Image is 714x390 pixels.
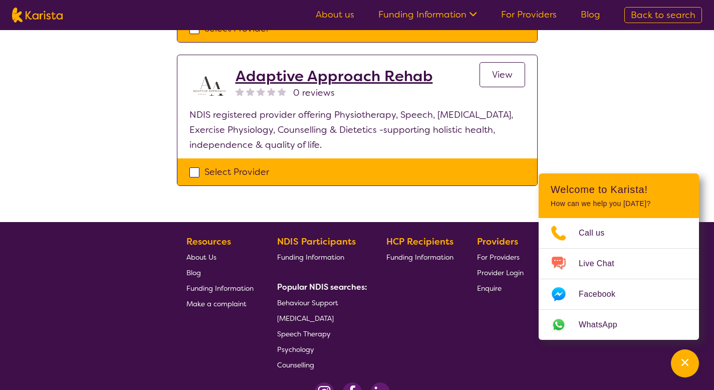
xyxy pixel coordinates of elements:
a: Funding Information [186,280,254,296]
span: For Providers [477,253,520,262]
span: View [492,69,513,81]
a: Funding Information [378,9,477,21]
a: View [480,62,525,87]
a: Behaviour Support [277,295,363,310]
a: For Providers [477,249,524,265]
a: Funding Information [386,249,453,265]
span: Funding Information [386,253,453,262]
span: 0 reviews [293,85,335,100]
b: NDIS Participants [277,236,356,248]
span: Call us [579,226,617,241]
a: Speech Therapy [277,326,363,341]
span: Blog [186,268,201,277]
ul: Choose channel [539,218,699,340]
span: Make a complaint [186,299,247,308]
img: Karista logo [12,8,63,23]
span: Psychology [277,345,314,354]
span: Live Chat [579,256,626,271]
img: nonereviewstar [257,87,265,96]
button: Channel Menu [671,349,699,377]
span: Enquire [477,284,502,293]
a: Make a complaint [186,296,254,311]
img: nonereviewstar [267,87,276,96]
div: Channel Menu [539,173,699,340]
span: Back to search [631,9,695,21]
a: About us [316,9,354,21]
span: Funding Information [277,253,344,262]
a: Psychology [277,341,363,357]
span: Provider Login [477,268,524,277]
p: NDIS registered provider offering Physiotherapy, Speech, [MEDICAL_DATA], Exercise Physiology, Cou... [189,107,525,152]
a: Blog [581,9,600,21]
img: nonereviewstar [278,87,286,96]
img: nonereviewstar [235,87,244,96]
img: dwludtgzptbpute3xesv.png [189,67,229,107]
a: Adaptive Approach Rehab [235,67,433,85]
p: How can we help you [DATE]? [551,200,687,208]
a: About Us [186,249,254,265]
a: Blog [186,265,254,280]
span: [MEDICAL_DATA] [277,314,334,323]
span: Speech Therapy [277,329,331,338]
a: Provider Login [477,265,524,280]
a: Web link opens in a new tab. [539,310,699,340]
a: For Providers [501,9,557,21]
a: Back to search [624,7,702,23]
b: Providers [477,236,518,248]
span: Facebook [579,287,627,302]
span: WhatsApp [579,317,629,332]
span: Behaviour Support [277,298,338,307]
a: Enquire [477,280,524,296]
a: [MEDICAL_DATA] [277,310,363,326]
a: Funding Information [277,249,363,265]
span: Counselling [277,360,314,369]
b: Resources [186,236,231,248]
a: Counselling [277,357,363,372]
img: nonereviewstar [246,87,255,96]
h2: Welcome to Karista! [551,183,687,196]
b: HCP Recipients [386,236,453,248]
b: Popular NDIS searches: [277,282,367,292]
span: About Us [186,253,216,262]
span: Funding Information [186,284,254,293]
